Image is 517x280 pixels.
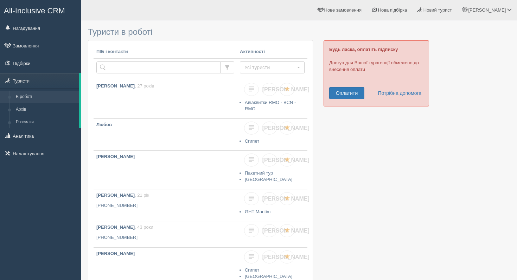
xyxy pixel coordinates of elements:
span: [PERSON_NAME] [468,7,506,13]
span: Усі туристи [244,64,295,71]
a: [PERSON_NAME], 43 роки [PHONE_NUMBER] [94,221,237,247]
b: Будь ласка, оплатіть підписку [329,47,398,52]
b: [PERSON_NAME] [96,251,135,256]
a: Розсилки [13,116,79,129]
a: [PERSON_NAME] [94,151,237,189]
span: [PERSON_NAME] [262,86,309,92]
input: Пошук за ПІБ, паспортом або контактами [96,61,221,73]
span: [PERSON_NAME] [262,228,309,234]
span: [PERSON_NAME] [262,254,309,260]
b: [PERSON_NAME] [96,154,135,159]
b: [PERSON_NAME] [96,224,135,230]
span: [PERSON_NAME] [262,125,309,131]
th: ПІБ і контакти [94,46,237,58]
b: [PERSON_NAME] [96,193,135,198]
div: Доступ для Вашої турагенції обмежено до внесення оплати [324,40,429,106]
a: [PERSON_NAME], 27 років [94,80,237,118]
span: , 21 рік [135,193,149,198]
button: Усі туристи [240,61,305,73]
span: Туристи в роботі [88,27,153,37]
a: [GEOGRAPHIC_DATA] [245,274,292,279]
a: [PERSON_NAME] [262,192,277,205]
span: All-Inclusive CRM [4,6,65,15]
a: [PERSON_NAME], 21 рік [PHONE_NUMBER] [94,189,237,221]
a: [PERSON_NAME] [262,83,277,96]
a: [PERSON_NAME] [262,224,277,237]
a: Єгипет [245,267,259,273]
p: [PHONE_NUMBER] [96,202,234,209]
a: [PERSON_NAME] [262,122,277,135]
b: Любов [96,122,112,127]
a: [PERSON_NAME] [262,154,277,167]
a: Потрібна допомога [373,87,422,99]
b: [PERSON_NAME] [96,83,135,89]
span: Нова підбірка [378,7,407,13]
th: Активності [237,46,307,58]
a: Єгипет [245,138,259,144]
span: , 43 роки [135,224,153,230]
span: Новий турист [423,7,452,13]
a: Авіаквитки RMO - BCN - RMO [245,100,296,112]
a: Пакетний тур [245,170,273,176]
a: Любов [94,119,237,150]
a: Архів [13,103,79,116]
p: [PHONE_NUMBER] [96,234,234,241]
span: Нове замовлення [324,7,362,13]
span: [PERSON_NAME] [262,157,309,163]
span: [PERSON_NAME] [262,196,309,202]
a: GHT Maritim [245,209,270,214]
a: В роботі [13,91,79,103]
a: [PERSON_NAME] [262,250,277,263]
a: Оплатити [329,87,364,99]
span: , 27 років [135,83,154,89]
a: [GEOGRAPHIC_DATA] [245,177,292,182]
a: All-Inclusive CRM [0,0,81,20]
